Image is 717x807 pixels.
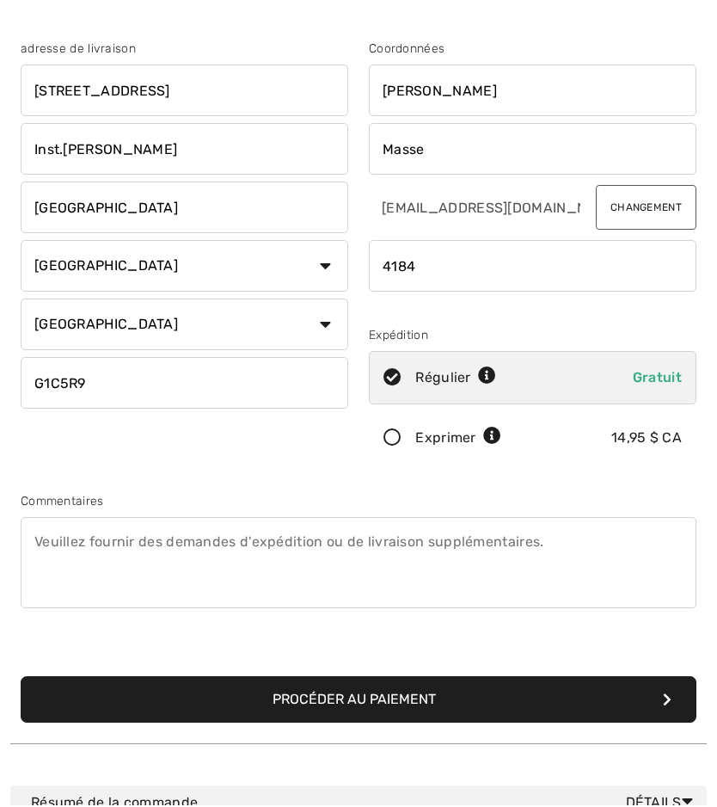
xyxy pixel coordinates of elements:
[21,43,136,58] font: adresse de livraison
[21,183,348,235] input: Ville
[21,125,348,176] input: Ligne d'adresse 2
[633,371,682,387] font: Gratuit
[610,203,682,215] font: Changement
[21,359,348,410] input: Zip / code postal
[596,187,696,231] button: Changement
[21,496,104,510] font: Commentaires
[369,125,696,176] input: Nom de famille
[369,43,444,58] font: Coordonnées
[415,371,470,387] font: Régulier
[273,693,436,709] font: Procéder au paiement
[611,431,682,447] font: 14,95 $ CA
[369,183,582,235] input: E-mail
[369,66,696,118] input: Prénom
[415,431,475,447] font: Exprimer
[21,678,696,724] button: Procéder au paiement
[369,330,428,344] font: Expédition
[21,66,348,118] input: Adresse Ligne 1
[369,242,696,293] input: Mobile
